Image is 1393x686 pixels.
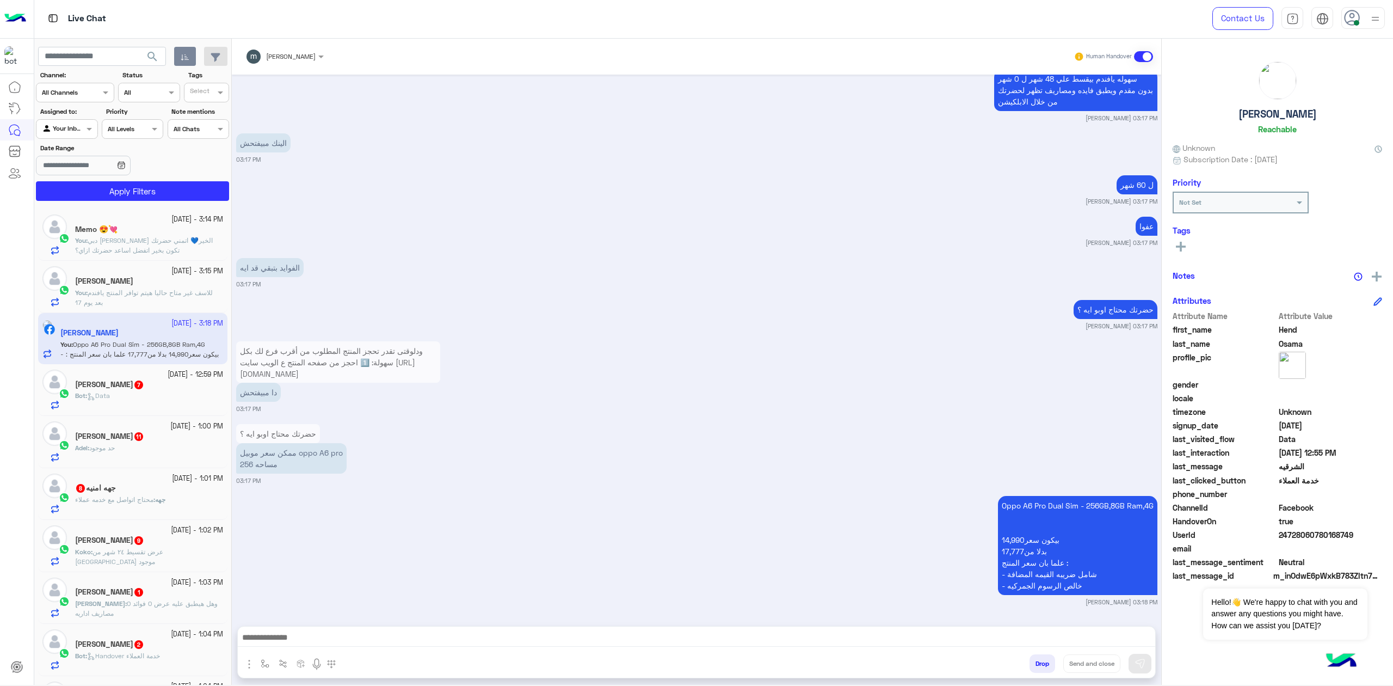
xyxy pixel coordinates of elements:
[1086,322,1157,330] small: [PERSON_NAME] 03:17 PM
[68,11,106,26] p: Live Chat
[994,69,1157,111] p: 13/10/2025, 3:17 PM
[171,525,223,536] small: [DATE] - 1:02 PM
[42,370,67,394] img: defaultAdmin.png
[1372,272,1382,281] img: add
[236,280,261,289] small: 03:17 PM
[1279,406,1383,418] span: Unknown
[266,52,316,60] span: [PERSON_NAME]
[1173,461,1277,472] span: last_message
[75,380,144,389] h5: Ahmed Ayman
[1316,13,1329,25] img: tab
[1281,7,1303,30] a: tab
[1173,475,1277,486] span: last_clicked_button
[59,233,70,244] img: WhatsApp
[75,599,218,617] span: وهل هيطبق عليه عرض 0 فوائد 0 مصاريف اداريه
[75,277,133,286] h5: Ahmed Mamdouh
[75,236,213,254] span: دبي فون مهند احمد مساء الخير💙 اتمني حضرتك تكون بخير اتفضل اساعد حضرتك ازاي؟
[122,70,178,80] label: Status
[1279,352,1306,379] img: picture
[1173,516,1277,527] span: HandoverOn
[75,432,144,441] h5: Adel GeMeaa
[87,391,110,400] span: Data
[170,421,223,432] small: [DATE] - 1:00 PM
[1173,420,1277,431] span: signup_date
[1203,589,1367,640] span: Hello!👋 We're happy to chat with you and answer any questions you might have. How can we assist y...
[1173,570,1271,581] span: last_message_id
[1086,197,1157,206] small: [PERSON_NAME] 03:17 PM
[1279,502,1383,513] span: 0
[240,346,423,378] span: ودلوقتى تقدر تحجز المنتج المطلوب من أقرب فرع لك بكل سهولة: 1️⃣ احجز من صفحه المنتج ع الويب سايت [...
[75,289,213,307] span: للاسف غير متاح حاليا هيتم توافر المنتج يافندم بعد يوم 17
[75,391,87,400] b: :
[75,236,88,244] b: :
[1279,433,1383,445] span: Data
[75,289,86,297] span: You
[327,660,336,669] img: make a call
[279,659,287,668] img: Trigger scenario
[1173,433,1277,445] span: last_visited_flow
[1279,475,1383,486] span: خدمة العملاء
[75,483,116,493] h5: جهه امنيه
[256,654,274,672] button: select flow
[171,629,223,640] small: [DATE] - 1:04 PM
[75,391,85,400] span: Bot
[236,258,304,277] p: 13/10/2025, 3:17 PM
[139,47,166,70] button: search
[1173,177,1201,187] h6: Priority
[1135,658,1145,669] img: send message
[1173,225,1382,235] h6: Tags
[1136,217,1157,236] p: 13/10/2025, 3:17 PM
[292,654,310,672] button: create order
[1279,420,1383,431] span: 2025-10-12T14:30:17.174Z
[4,46,24,66] img: 1403182699927242
[59,492,70,503] img: WhatsApp
[134,381,143,389] span: 7
[42,474,67,498] img: defaultAdmin.png
[1286,13,1299,25] img: tab
[134,536,143,545] span: 9
[1086,114,1157,122] small: [PERSON_NAME] 03:17 PM
[1279,556,1383,568] span: 0
[75,236,86,244] span: You
[42,578,67,602] img: defaultAdmin.png
[274,654,292,672] button: Trigger scenario
[1173,406,1277,418] span: timezone
[155,495,165,504] span: جهه
[1173,271,1195,280] h6: Notes
[310,658,323,671] img: send voice note
[59,440,70,451] img: WhatsApp
[1063,654,1120,673] button: Send and close
[1173,447,1277,458] span: last_interaction
[1258,124,1297,134] h6: Reachable
[171,107,227,117] label: Note mentions
[1030,654,1055,673] button: Drop
[1074,300,1157,319] p: 13/10/2025, 3:17 PM
[75,599,127,608] b: :
[1279,447,1383,458] span: 2025-10-13T09:55:14.808Z
[75,289,88,297] b: :
[1279,338,1383,350] span: Osama
[75,444,89,452] b: :
[188,86,209,99] div: Select
[40,70,113,80] label: Channel:
[236,405,261,413] small: 03:17 PM
[75,548,93,556] b: :
[89,444,115,452] span: حد موجود
[1086,52,1132,61] small: Human Handover
[40,143,162,153] label: Date Range
[1173,488,1277,500] span: phone_number
[236,341,440,383] p: 13/10/2025, 3:17 PM
[46,11,60,25] img: tab
[1117,175,1157,194] p: 13/10/2025, 3:17 PM
[236,383,281,402] p: 13/10/2025, 3:17 PM
[1173,338,1277,350] span: last_name
[297,659,305,668] img: create order
[1173,543,1277,554] span: email
[1279,516,1383,527] span: true
[1173,296,1211,305] h6: Attributes
[1238,108,1317,120] h5: [PERSON_NAME]
[75,587,144,597] h5: عبدالرحمن
[42,215,67,239] img: defaultAdmin.png
[188,70,228,80] label: Tags
[146,50,159,63] span: search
